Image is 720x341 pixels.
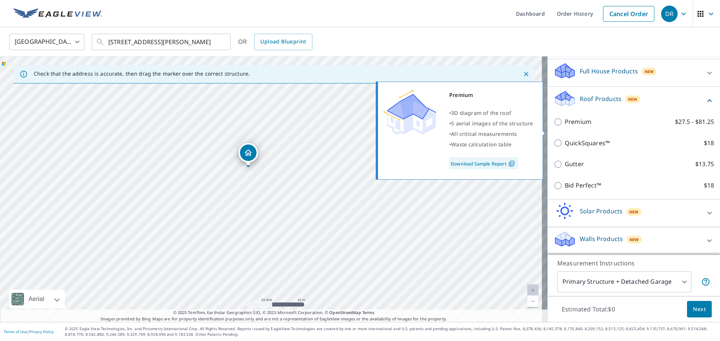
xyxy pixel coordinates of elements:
[704,181,714,190] p: $18
[451,130,517,137] span: All critical measurements
[645,68,654,74] span: New
[9,290,65,308] div: Aerial
[238,34,312,50] div: OR
[553,203,714,224] div: Solar ProductsNew
[173,310,375,316] span: © 2025 TomTom, Earthstar Geographics SIO, © 2025 Microsoft Corporation, ©
[449,118,533,129] div: •
[565,138,610,148] p: QuickSquares™
[254,34,312,50] a: Upload Blueprint
[553,90,714,111] div: Roof ProductsNew
[238,143,258,166] div: Dropped pin, building 1, Residential property, 9625 Cherryvale Dr Highlands Ranch, CO 80126
[108,31,215,52] input: Search by address or latitude-longitude
[704,138,714,148] p: $18
[384,90,436,135] img: Premium
[34,70,250,77] p: Check that the address is accurate, then drag the marker over the correct structure.
[695,159,714,169] p: $13.75
[449,157,518,169] a: Download Sample Report
[629,209,639,215] span: New
[557,271,691,292] div: Primary Structure + Detached Garage
[630,237,639,243] span: New
[449,90,533,100] div: Premium
[527,284,538,296] a: Current Level 20, Zoom In Disabled
[565,181,601,190] p: Bid Perfect™
[687,301,712,318] button: Next
[449,108,533,118] div: •
[565,159,584,169] p: Gutter
[449,129,533,139] div: •
[553,230,714,252] div: Walls ProductsNew
[449,139,533,150] div: •
[580,67,638,76] p: Full House Products
[565,117,591,127] p: Premium
[580,234,623,243] p: Walls Products
[362,310,375,315] a: Terms
[329,310,361,315] a: OpenStreetMap
[9,31,84,52] div: [GEOGRAPHIC_DATA]
[65,326,716,337] p: © 2025 Eagle View Technologies, Inc. and Pictometry International Corp. All Rights Reserved. Repo...
[603,6,654,22] a: Cancel Order
[628,96,637,102] span: New
[451,141,511,148] span: Waste calculation table
[580,207,622,216] p: Solar Products
[556,301,621,317] p: Estimated Total: $0
[693,305,706,314] span: Next
[553,62,714,83] div: Full House ProductsNew
[26,290,46,308] div: Aerial
[4,329,27,334] a: Terms of Use
[580,94,621,103] p: Roof Products
[4,329,54,334] p: |
[507,160,517,167] img: Pdf Icon
[521,69,531,79] button: Close
[451,109,511,116] span: 3D diagram of the roof
[675,117,714,127] p: $27.5 - $81.25
[29,329,54,334] a: Privacy Policy
[13,8,102,19] img: EV Logo
[260,37,306,46] span: Upload Blueprint
[557,259,710,268] p: Measurement Instructions
[661,6,678,22] div: DR
[527,296,538,307] a: Current Level 20, Zoom Out
[701,277,710,286] span: Your report will include the primary structure and a detached garage if one exists.
[451,120,533,127] span: 5 aerial images of the structure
